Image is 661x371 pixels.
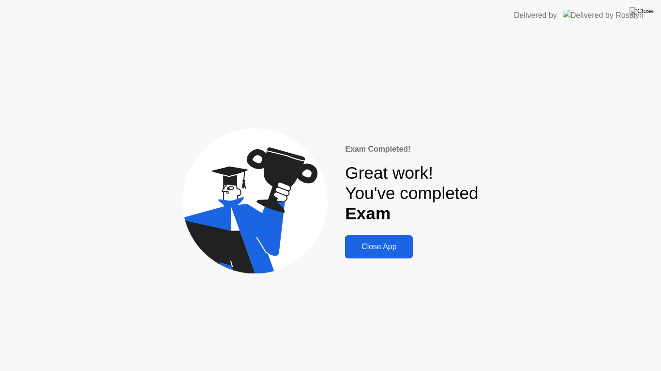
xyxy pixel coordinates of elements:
div: Great work! You've completed [345,163,478,224]
b: Exam [345,204,391,223]
button: Close App [345,235,413,258]
div: Close App [348,243,410,251]
div: Delivered by [514,10,557,21]
div: Exam Completed! [345,143,478,155]
img: Close [630,7,654,15]
img: Delivered by Rosalyn [563,10,644,21]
